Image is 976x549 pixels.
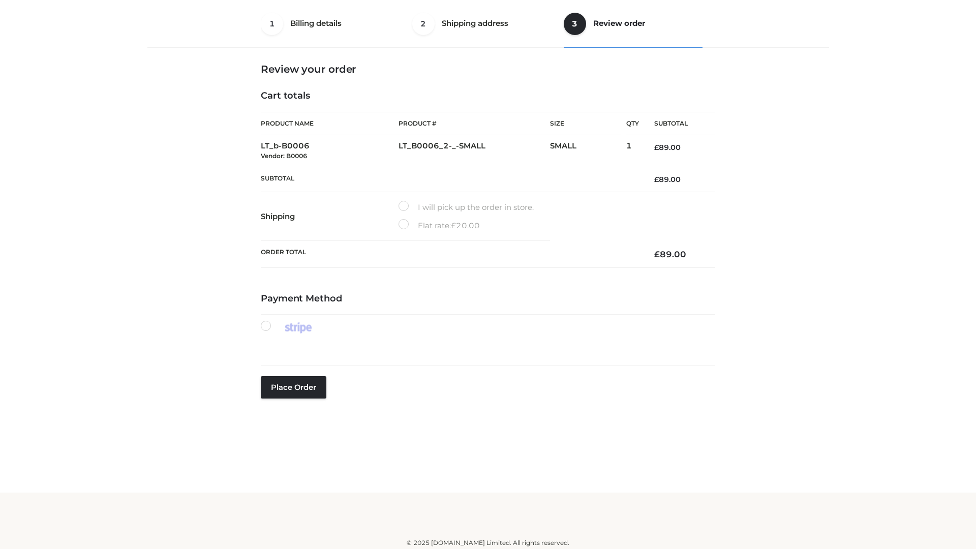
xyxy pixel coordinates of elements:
th: Size [550,112,621,135]
th: Subtotal [639,112,715,135]
span: £ [451,221,456,230]
th: Qty [626,112,639,135]
label: Flat rate: [399,219,480,232]
span: £ [654,143,659,152]
td: 1 [626,135,639,167]
th: Order Total [261,241,639,268]
div: © 2025 [DOMAIN_NAME] Limited. All rights reserved. [151,538,825,548]
th: Shipping [261,192,399,241]
span: £ [654,175,659,184]
th: Product Name [261,112,399,135]
h3: Review your order [261,63,715,75]
h4: Payment Method [261,293,715,304]
td: LT_b-B0006 [261,135,399,167]
button: Place order [261,376,326,399]
span: £ [654,249,660,259]
td: SMALL [550,135,626,167]
th: Product # [399,112,550,135]
td: LT_B0006_2-_-SMALL [399,135,550,167]
label: I will pick up the order in store. [399,201,534,214]
bdi: 20.00 [451,221,480,230]
small: Vendor: B0006 [261,152,307,160]
bdi: 89.00 [654,175,681,184]
h4: Cart totals [261,90,715,102]
bdi: 89.00 [654,249,686,259]
bdi: 89.00 [654,143,681,152]
th: Subtotal [261,167,639,192]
